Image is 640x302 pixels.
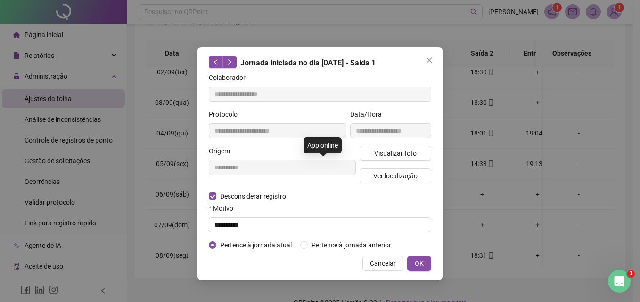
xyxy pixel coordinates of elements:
span: left [213,59,219,65]
span: 1 [627,270,635,278]
label: Data/Hora [350,109,388,119]
span: Cancelar [370,258,396,269]
label: Colaborador [209,72,252,83]
button: Cancelar [362,256,403,271]
button: right [222,56,237,68]
span: right [226,59,233,65]
span: Pertence à jornada atual [216,240,295,250]
span: Ver localização [373,171,418,181]
div: Jornada iniciada no dia [DATE] - Saída 1 [209,56,431,69]
button: Visualizar foto [360,146,431,161]
div: App online [304,137,342,153]
span: close [426,56,433,64]
button: left [209,56,223,68]
label: Protocolo [209,109,244,119]
iframe: Intercom live chat [608,270,631,293]
span: OK [415,258,424,269]
button: Close [422,53,437,68]
span: Desconsiderar registro [216,191,290,201]
button: OK [407,256,431,271]
span: Pertence à jornada anterior [308,240,395,250]
label: Origem [209,146,236,156]
button: Ver localização [360,168,431,183]
span: Visualizar foto [374,148,417,159]
label: Motivo [209,203,239,214]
